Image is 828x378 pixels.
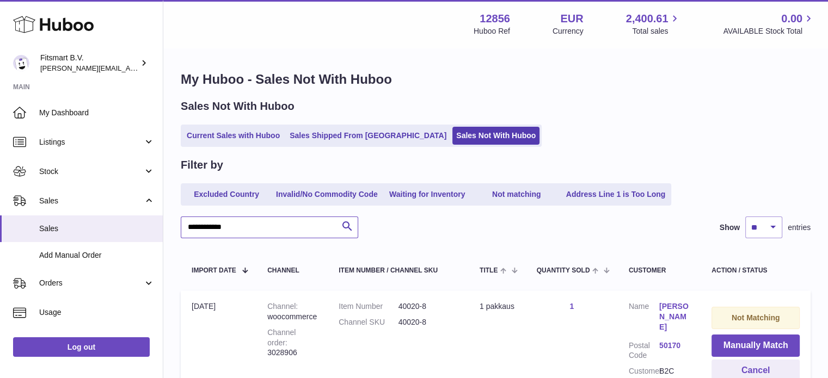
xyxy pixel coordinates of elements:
span: Sales [39,196,143,206]
span: Total sales [632,26,680,36]
a: Not matching [473,185,560,203]
span: Title [480,267,498,274]
div: Channel [267,267,317,274]
span: entries [788,222,811,233]
a: Excluded Country [183,185,270,203]
button: Manually Match [712,334,800,357]
a: Log out [13,337,150,357]
div: Customer [629,267,690,274]
span: Add Manual Order [39,250,155,261]
a: Address Line 1 is Too Long [562,185,670,203]
div: 1 pakkaus [480,301,515,312]
dt: Item Number [339,301,398,312]
a: Sales Shipped From [GEOGRAPHIC_DATA] [286,127,450,145]
span: My Dashboard [39,108,155,118]
label: Show [720,222,740,233]
a: Current Sales with Huboo [183,127,284,145]
a: 1 [569,302,574,311]
strong: EUR [560,11,583,26]
span: [PERSON_NAME][EMAIL_ADDRESS][DOMAIN_NAME] [40,64,218,72]
div: 3028906 [267,327,317,358]
strong: 12856 [480,11,510,26]
h1: My Huboo - Sales Not With Huboo [181,71,811,88]
span: Import date [192,267,236,274]
span: Usage [39,307,155,318]
span: 2,400.61 [626,11,668,26]
a: 0.00 AVAILABLE Stock Total [723,11,815,36]
div: Huboo Ref [474,26,510,36]
div: Currency [553,26,584,36]
dd: 40020-8 [398,301,458,312]
span: Stock [39,166,143,177]
a: Invalid/No Commodity Code [272,185,382,203]
h2: Sales Not With Huboo [181,99,295,114]
div: woocommerce [267,301,317,322]
span: Orders [39,278,143,288]
span: AVAILABLE Stock Total [723,26,815,36]
a: 50170 [659,340,690,351]
a: Sales Not With Huboo [452,127,539,145]
span: Sales [39,224,155,234]
dd: 40020-8 [398,317,458,327]
strong: Channel [267,302,298,311]
a: Waiting for Inventory [384,185,471,203]
div: Fitsmart B.V. [40,53,138,73]
span: Quantity Sold [537,267,590,274]
dt: Postal Code [629,340,659,361]
dt: Name [629,301,659,335]
span: 0.00 [781,11,802,26]
img: jonathan@leaderoo.com [13,55,29,71]
span: Listings [39,137,143,147]
div: Action / Status [712,267,800,274]
h2: Filter by [181,158,223,172]
strong: Not Matching [732,313,780,322]
a: [PERSON_NAME] [659,301,690,332]
dt: Channel SKU [339,317,398,327]
strong: Channel order [267,328,296,347]
div: Item Number / Channel SKU [339,267,458,274]
a: 2,400.61 Total sales [626,11,681,36]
